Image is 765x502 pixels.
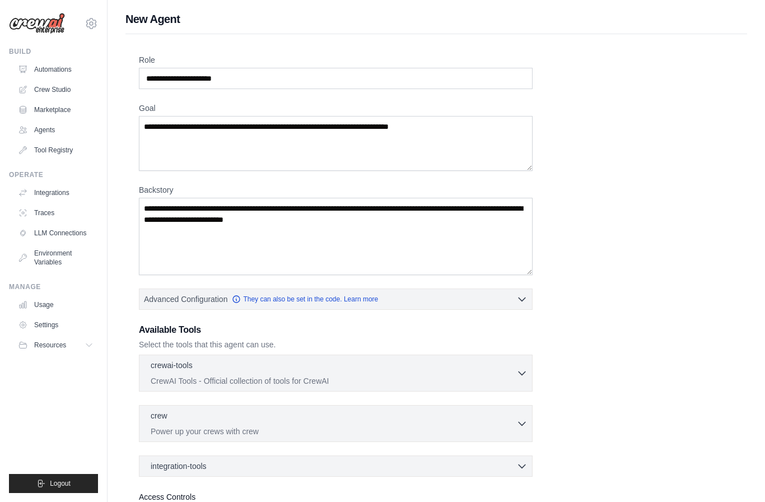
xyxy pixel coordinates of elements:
span: integration-tools [151,461,207,472]
label: Goal [139,103,533,114]
div: Operate [9,170,98,179]
a: Agents [13,121,98,139]
button: Resources [13,336,98,354]
h1: New Agent [125,11,747,27]
button: Logout [9,474,98,493]
label: Backstory [139,184,533,196]
div: Manage [9,282,98,291]
button: Advanced Configuration They can also be set in the code. Learn more [139,289,532,309]
a: Integrations [13,184,98,202]
a: Usage [13,296,98,314]
div: Build [9,47,98,56]
a: Marketplace [13,101,98,119]
p: crew [151,410,167,421]
a: Tool Registry [13,141,98,159]
span: Advanced Configuration [144,294,227,305]
a: They can also be set in the code. Learn more [232,295,378,304]
a: Automations [13,61,98,78]
button: crewai-tools CrewAI Tools - Official collection of tools for CrewAI [144,360,528,387]
button: integration-tools [144,461,528,472]
a: Settings [13,316,98,334]
img: Logo [9,13,65,34]
p: Select the tools that this agent can use. [139,339,533,350]
p: Power up your crews with crew [151,426,516,437]
p: crewai-tools [151,360,193,371]
label: Role [139,54,533,66]
span: Logout [50,479,71,488]
a: Traces [13,204,98,222]
a: Crew Studio [13,81,98,99]
span: Resources [34,341,66,350]
h3: Available Tools [139,323,533,337]
button: crew Power up your crews with crew [144,410,528,437]
a: Environment Variables [13,244,98,271]
a: LLM Connections [13,224,98,242]
p: CrewAI Tools - Official collection of tools for CrewAI [151,375,516,387]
